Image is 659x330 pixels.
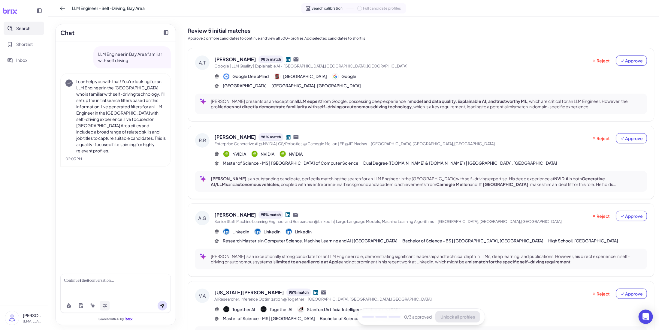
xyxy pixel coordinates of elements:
[214,56,256,63] span: [PERSON_NAME]
[223,229,229,235] img: 公司logo
[616,289,647,299] button: Approve
[235,181,279,187] strong: autonomous vehicles
[280,151,286,157] img: 公司logo
[363,160,557,166] span: Dual Degree ([DOMAIN_NAME] & [DOMAIN_NAME]) | [GEOGRAPHIC_DATA], [GEOGRAPHIC_DATA]
[223,315,315,322] span: Master of Science - MS | [GEOGRAPHIC_DATA]
[223,82,267,89] span: [GEOGRAPHIC_DATA]
[214,133,256,141] span: [PERSON_NAME]
[410,98,527,104] strong: model and data quality, Explainable AI, and trustworthy ML
[188,26,654,34] h2: Review 5 initial matches
[161,28,171,37] button: Collapse chat
[232,306,255,313] span: Together AI
[289,151,303,157] span: NVIDIA
[616,55,647,66] button: Approve
[4,22,44,35] button: Search
[223,238,398,244] span: Research Master's in Computer Science, Machine Learning and AI | [GEOGRAPHIC_DATA]
[435,219,437,224] span: ·
[211,176,246,181] strong: [PERSON_NAME]
[255,229,261,235] img: 公司logo
[76,78,166,154] p: I can help you with that! You're looking for an LLM Engineer in the [GEOGRAPHIC_DATA] who is fami...
[60,28,74,37] h2: Chat
[554,176,569,181] strong: NVIDIA
[592,213,610,219] span: Reject
[16,25,30,31] span: Search
[4,53,44,67] button: Inbox
[195,133,210,148] div: R.R
[195,289,210,303] div: V.A
[211,253,642,264] p: [PERSON_NAME] is an exceptionally strong candidate for an LLM Engineer role, demonstrating signif...
[276,259,341,264] strong: limited to an earlier role at Apple
[98,51,166,64] p: LLM Engineer in Bay Area familiar with self driving
[261,306,267,312] img: 公司logo
[158,301,167,310] button: Send message
[467,259,570,264] strong: mismatch for the specific self-driving requirement
[211,98,642,109] p: [PERSON_NAME] presents as an exceptional from Google, possessing deep experience in , which are c...
[16,41,33,47] span: Shortlist
[271,82,361,89] span: [GEOGRAPHIC_DATA], [GEOGRAPHIC_DATA]
[211,176,642,187] p: is an outstanding candidate, perfectly matching the search for an LLM Engineer in the [GEOGRAPHIC...
[223,151,229,157] img: 公司logo
[305,297,307,301] span: ·
[620,291,643,297] span: Approve
[404,314,432,320] span: 0 /3 approved
[99,317,124,321] span: Search with AI by
[308,297,432,301] span: [GEOGRAPHIC_DATA],[GEOGRAPHIC_DATA],[GEOGRAPHIC_DATA]
[214,141,367,146] span: Enterprise Generative AI @ NVIDIA | CS/Robotics @ Carnegie Mellon | EE @ IIT Madras
[368,141,370,146] span: ·
[72,5,145,11] span: LLM Engineer - Self-Driving, Bay Area
[16,57,27,63] span: Inbox
[588,289,614,299] button: Reject
[320,315,438,322] span: Bachelor of Science - BS | [US_STATE][GEOGRAPHIC_DATA]
[23,312,43,319] p: [PERSON_NAME]
[214,211,256,218] span: [PERSON_NAME]
[214,219,434,224] span: Senior Staff Machine Learning Engineer and Researcher @ LinkedIn | Large Language Models, Machine...
[5,311,19,325] img: user_logo.png
[223,160,358,166] span: Master of Science - MS | [GEOGRAPHIC_DATA] of Computer Science
[232,73,269,79] span: Google DeepMind
[620,135,643,141] span: Approve
[223,306,229,312] img: 公司logo
[620,58,643,64] span: Approve
[371,141,495,146] span: [GEOGRAPHIC_DATA],[GEOGRAPHIC_DATA],[GEOGRAPHIC_DATA]
[592,291,610,297] span: Reject
[4,37,44,51] button: Shortlist
[283,73,327,79] span: [GEOGRAPHIC_DATA]
[264,229,280,235] span: LinkedIn
[588,211,614,221] button: Reject
[258,55,283,63] div: 98 % match
[214,297,304,301] span: AI Researcher, Inference Optimization @ Together
[477,181,528,187] strong: IIT [GEOGRAPHIC_DATA]
[620,213,643,219] span: Approve
[232,229,249,235] span: LinkedIn
[65,156,166,162] div: 02:03 PM
[616,133,647,143] button: Approve
[286,289,311,296] div: 95 % match
[211,176,605,187] strong: Generative AI/LLMs
[23,319,43,324] p: [EMAIL_ADDRESS][DOMAIN_NAME]
[592,58,610,64] span: Reject
[286,229,292,235] img: 公司logo
[261,151,274,157] span: NVIDIA
[548,238,618,244] span: High School | [GEOGRAPHIC_DATA]
[224,104,412,109] strong: does not directly demonstrate familiarity with self-driving or autonomous driving technology
[258,211,283,219] div: 95 % match
[312,6,343,11] span: Search calibration
[281,64,282,68] span: ·
[232,151,246,157] span: NVIDIA
[298,306,304,312] img: 公司logo
[270,306,292,313] span: Together AI
[295,229,312,235] span: LinkedIn
[214,64,280,68] span: Google | LLM Quality | Explainable AI
[438,219,562,224] span: [GEOGRAPHIC_DATA],[GEOGRAPHIC_DATA],[GEOGRAPHIC_DATA]
[588,55,614,66] button: Reject
[188,36,654,41] p: Approve 3 or more candidates to continue and view all 500+ profiles.Add selected candidates to sh...
[341,73,356,79] span: Google
[258,133,283,141] div: 98 % match
[402,238,543,244] span: Bachelor of Science - BS | [GEOGRAPHIC_DATA], [GEOGRAPHIC_DATA]
[214,289,284,296] span: [US_STATE][PERSON_NAME]
[283,64,407,68] span: [GEOGRAPHIC_DATA],[GEOGRAPHIC_DATA],[GEOGRAPHIC_DATA]
[223,73,229,79] img: 公司logo
[616,211,647,221] button: Approve
[274,73,280,79] img: 公司logo
[307,306,401,313] span: Stanford Artificial Intelligence Laboratory (SAIL)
